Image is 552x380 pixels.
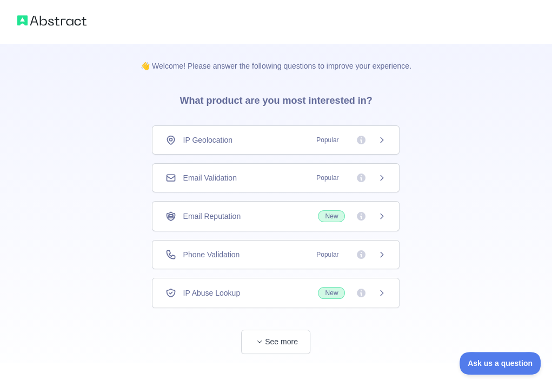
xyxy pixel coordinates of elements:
h3: What product are you most interested in? [162,71,389,125]
span: IP Geolocation [183,135,232,145]
span: New [318,287,345,299]
span: Email Reputation [183,211,241,222]
span: Popular [310,135,345,145]
button: See more [241,330,310,354]
span: Popular [310,172,345,183]
span: IP Abuse Lookup [183,288,240,298]
span: Email Validation [183,172,236,183]
span: Phone Validation [183,249,240,260]
img: Abstract logo [17,13,87,28]
iframe: Toggle Customer Support [460,352,541,375]
span: Popular [310,249,345,260]
span: New [318,210,345,222]
p: 👋 Welcome! Please answer the following questions to improve your experience. [123,43,429,71]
